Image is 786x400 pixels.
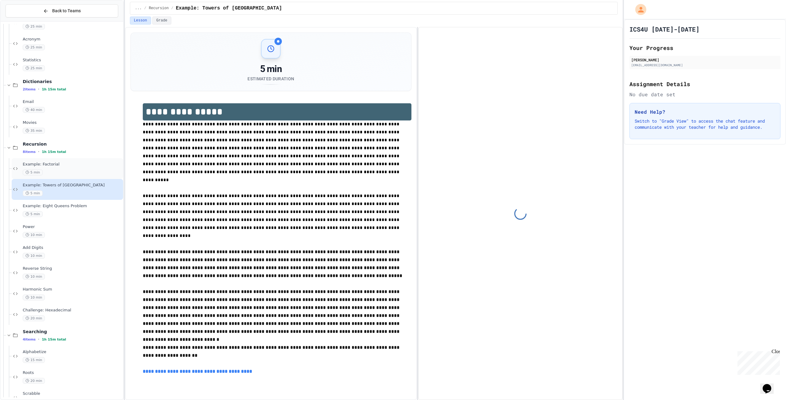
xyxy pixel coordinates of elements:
h3: Need Help? [635,108,775,116]
h2: Assignment Details [629,80,780,88]
span: 40 min [23,107,45,113]
span: Harmonic Sum [23,287,122,292]
span: Statistics [23,58,122,63]
span: Recursion [23,141,122,147]
span: Movies [23,120,122,125]
span: / [171,6,173,11]
span: 5 min [23,170,43,175]
span: Acronym [23,37,122,42]
button: Back to Teams [6,4,118,17]
span: Reverse String [23,266,122,271]
span: Recursion [149,6,169,11]
span: 10 min [23,232,45,238]
div: Estimated Duration [247,76,294,82]
span: Power [23,224,122,230]
span: • [38,87,39,92]
span: Email [23,99,122,105]
span: Alphabetize [23,349,122,355]
span: 10 min [23,295,45,300]
h2: Your Progress [629,44,780,52]
span: 20 min [23,315,45,321]
span: 25 min [23,44,45,50]
span: Dictionaries [23,79,122,84]
span: 10 min [23,253,45,259]
span: Roots [23,370,122,375]
div: Chat with us now!Close [2,2,42,39]
span: 1h 15m total [42,150,66,154]
p: Switch to "Grade View" to access the chat feature and communicate with your teacher for help and ... [635,118,775,130]
span: 15 min [23,357,45,363]
span: Example: Towers of Hanoi [176,5,282,12]
span: 35 min [23,128,45,134]
div: [EMAIL_ADDRESS][DOMAIN_NAME] [631,63,779,67]
div: No due date set [629,91,780,98]
span: Example: Factorial [23,162,122,167]
span: Example: Towers of [GEOGRAPHIC_DATA] [23,183,122,188]
div: 5 min [247,63,294,74]
span: 4 items [23,337,36,341]
div: My Account [629,2,648,17]
span: 1h 15m total [42,87,66,91]
div: [PERSON_NAME] [631,57,779,63]
span: 10 min [23,274,45,280]
span: • [38,149,39,154]
span: 25 min [23,65,45,71]
span: 20 min [23,378,45,384]
span: Example: Eight Queens Problem [23,204,122,209]
button: Grade [152,17,171,25]
span: 25 min [23,24,45,29]
span: 2 items [23,87,36,91]
iframe: chat widget [760,375,780,394]
span: 5 min [23,190,43,196]
span: 5 min [23,211,43,217]
span: 1h 15m total [42,337,66,341]
span: Scrabble [23,391,122,396]
span: Challenge: Hexadecimal [23,308,122,313]
h1: ICS4U [DATE]-[DATE] [629,25,699,33]
span: / [144,6,146,11]
span: ... [135,6,142,11]
iframe: chat widget [735,349,780,375]
span: Searching [23,329,122,334]
span: 8 items [23,150,36,154]
span: Add Digits [23,245,122,250]
span: Back to Teams [52,8,81,14]
span: • [38,337,39,342]
button: Lesson [130,17,151,25]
